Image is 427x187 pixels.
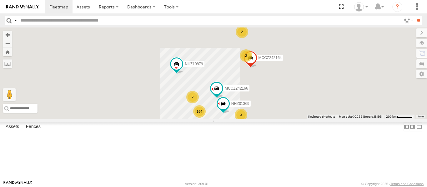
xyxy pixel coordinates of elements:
[416,70,427,78] label: Map Settings
[386,115,397,118] span: 200 km
[3,31,12,39] button: Zoom in
[185,62,203,66] span: NHZ10879
[3,122,22,131] label: Assets
[3,39,12,48] button: Zoom out
[185,182,209,186] div: Version: 309.01
[193,105,206,118] div: 164
[409,122,416,131] label: Dock Summary Table to the Right
[13,16,18,25] label: Search Query
[6,5,39,9] img: rand-logo.svg
[3,48,12,56] button: Zoom Home
[384,115,414,119] button: Map scale: 200 km per 47 pixels
[352,2,370,12] div: Zulema McIntosch
[240,49,252,62] div: 2
[23,122,44,131] label: Fences
[3,88,16,101] button: Drag Pegman onto the map to open Street View
[186,91,199,103] div: 2
[339,115,382,118] span: Map data ©2025 Google, INEGI
[416,122,422,131] label: Hide Summary Table
[401,16,415,25] label: Search Filter Options
[231,101,249,106] span: NHZ01369
[3,59,12,68] label: Measure
[361,182,424,186] div: © Copyright 2025 -
[225,86,248,91] span: MCCZ242166
[403,122,409,131] label: Dock Summary Table to the Left
[418,116,424,118] a: Terms (opens in new tab)
[3,181,32,187] a: Visit our Website
[235,109,247,121] div: 3
[236,26,248,38] div: 2
[390,182,424,186] a: Terms and Conditions
[259,55,282,60] span: MCCZ242164
[308,115,335,119] button: Keyboard shortcuts
[392,2,402,12] i: ?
